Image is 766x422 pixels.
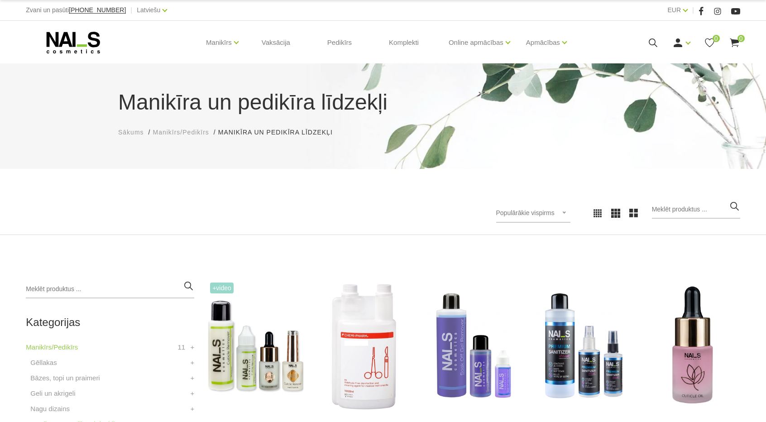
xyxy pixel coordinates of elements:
[130,5,132,16] span: |
[190,388,194,399] a: +
[177,342,185,353] span: 11
[69,6,126,14] span: [PHONE_NUMBER]
[118,128,144,137] a: Sākums
[26,316,194,328] h2: Kategorijas
[30,388,75,399] a: Geli un akrigeli
[426,280,522,412] img: Profesionāls šķīdums gellakas un citu “soak off” produktu ātrai noņemšanai.Nesausina rokas.Tilpum...
[26,280,194,298] input: Meklēt produktus ...
[118,86,648,119] h1: Manikīra un pedikīra līdzekļi
[30,373,100,384] a: Bāzes, topi un praimeri
[118,129,144,136] span: Sākums
[30,357,57,368] a: Gēllakas
[153,128,209,137] a: Manikīrs/Pedikīrs
[692,5,694,16] span: |
[535,280,631,412] img: Pielietošanas sfēra profesionālai lietošanai: Medicīnisks līdzeklis paredzēts roku un virsmu dezi...
[737,35,745,42] span: 0
[254,21,297,64] a: Vaksācija
[153,129,209,136] span: Manikīrs/Pedikīrs
[69,7,126,14] a: [PHONE_NUMBER]
[449,24,503,61] a: Online apmācības
[206,24,232,61] a: Manikīrs
[652,201,740,219] input: Meklēt produktus ...
[667,5,681,15] a: EUR
[382,21,426,64] a: Komplekti
[190,373,194,384] a: +
[208,280,303,412] img: Līdzeklis kutikulas mīkstināšanai un irdināšanai vien pāris sekunžu laikā. Ideāli piemērots kutik...
[729,37,740,48] a: 0
[496,209,555,216] span: Populārākie vispirms
[190,403,194,414] a: +
[30,403,70,414] a: Nagu dizains
[210,283,234,293] span: +Video
[317,280,412,412] img: STERISEPT INSTRU 1L (SPORICĪDS)Sporicīds instrumentu dezinfekcijas un mazgāšanas līdzeklis invent...
[713,35,720,42] span: 0
[320,21,359,64] a: Pedikīrs
[645,280,740,412] img: Mitrinoša, mīkstinoša un aromātiska kutikulas eļļa. Bagāta ar nepieciešamo omega-3, 6 un 9, kā ar...
[526,24,560,61] a: Apmācības
[137,5,160,15] a: Latviešu
[218,128,342,137] li: Manikīra un pedikīra līdzekļi
[190,342,194,353] a: +
[26,342,78,353] a: Manikīrs/Pedikīrs
[190,357,194,368] a: +
[26,5,126,16] div: Zvani un pasūti
[704,37,715,48] a: 0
